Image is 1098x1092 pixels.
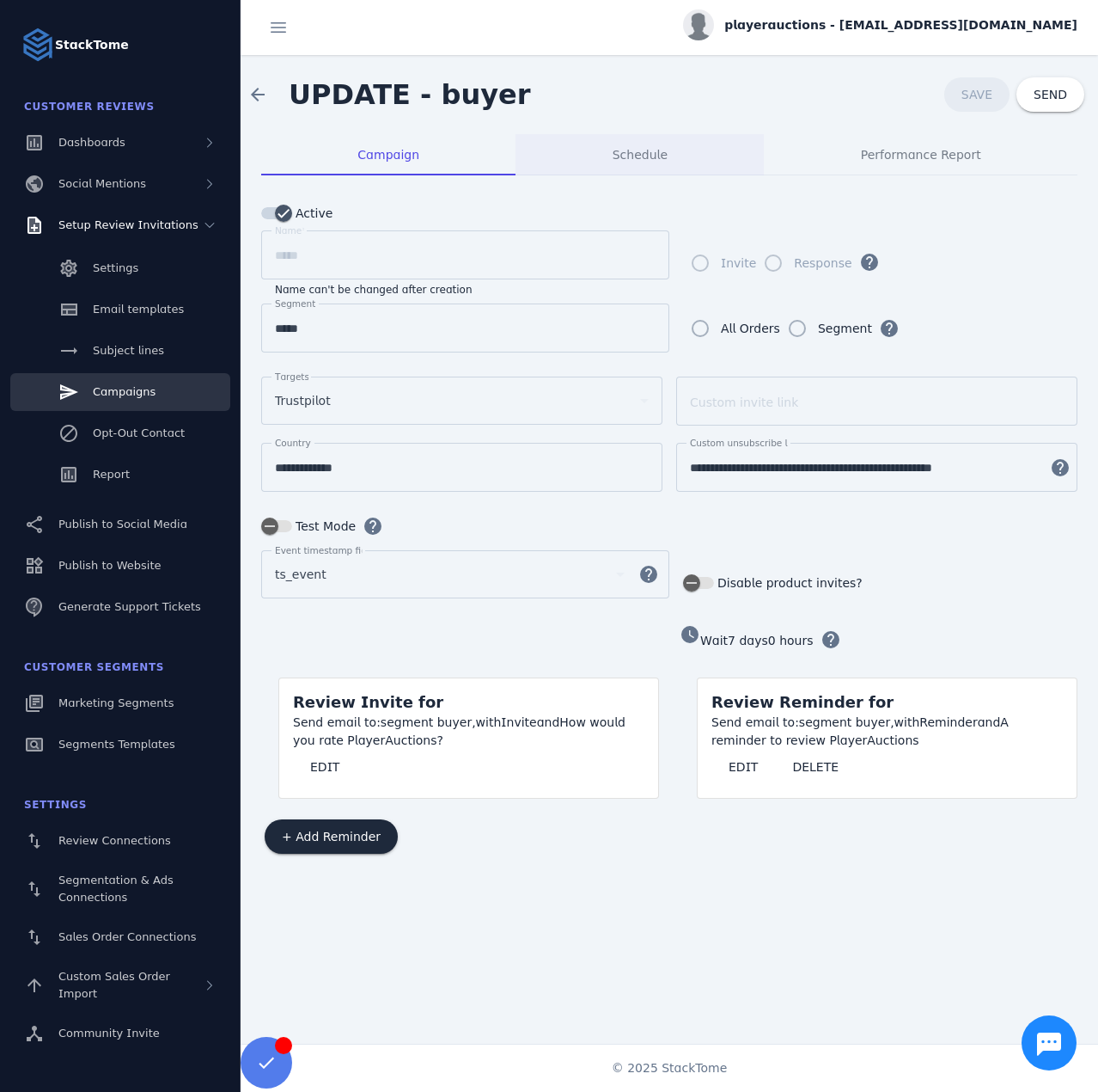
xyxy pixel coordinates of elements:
a: Segments Templates [10,726,230,764]
input: Segment [275,318,656,339]
mat-label: Name [275,225,302,236]
span: SEND [1034,89,1067,101]
label: Active [292,203,332,224]
button: EDIT [711,750,775,784]
div: segment buyer, Invite How would you rate PlayerAuctions? [293,714,644,750]
span: Customer Segments [24,661,164,673]
span: Publish to Website [58,559,161,572]
span: Custom Sales Order Import [58,970,170,1000]
span: DELETE [792,761,839,773]
label: Disable product invites? [714,573,863,593]
a: Generate Support Tickets [10,588,230,626]
a: Opt-Out Contact [10,414,230,452]
strong: StackTome [55,36,129,54]
span: Subject lines [93,344,164,357]
button: DELETE [775,750,856,784]
span: Setup Review Invitations [58,218,198,231]
span: Sales Order Connections [58,930,196,943]
span: Review Invite for [293,693,443,711]
mat-label: Targets [275,371,309,382]
span: Social Mentions [58,177,146,190]
mat-label: Event timestamp field [275,545,375,555]
span: EDIT [729,761,758,773]
a: Review Connections [10,822,230,860]
div: segment buyer, Reminder A reminder to review PlayerAuctions [711,714,1063,750]
div: All Orders [721,318,780,339]
span: Campaigns [93,385,156,398]
span: 0 hours [768,634,814,647]
mat-icon: help [628,564,669,585]
a: Marketing Segments [10,684,230,722]
span: + Add Reminder [282,831,381,843]
span: Email templates [93,303,184,316]
span: © 2025 StackTome [612,1059,728,1077]
span: Generate Support Tickets [58,600,201,613]
span: Send email to: [293,715,381,729]
span: 7 days [728,634,768,647]
span: Opt-Out Contact [93,426,185,439]
label: Segment [814,318,872,339]
span: Community Invite [58,1027,160,1040]
span: Settings [24,799,87,811]
input: Country [275,457,649,478]
mat-icon: watch_later [680,624,700,645]
span: Publish to Social Media [58,518,187,531]
span: Settings [93,261,138,274]
a: Segmentation & Ads Connections [10,863,230,915]
img: profile.jpg [683,9,714,40]
span: Marketing Segments [58,696,174,709]
span: Trustpilot [275,390,331,411]
span: Send email to: [711,715,799,729]
mat-label: Custom unsubscribe link [690,438,801,448]
mat-hint: Name can't be changed after creation [275,279,473,297]
a: Subject lines [10,332,230,370]
span: Segments Templates [58,738,175,751]
span: Schedule [613,149,668,161]
span: Review Reminder for [711,693,894,711]
span: Customer Reviews [24,101,155,113]
span: Dashboards [58,136,125,149]
span: Wait [700,634,728,647]
span: with [476,715,502,729]
span: Report [93,468,130,481]
a: Publish to Website [10,547,230,585]
span: playerauctions - [EMAIL_ADDRESS][DOMAIN_NAME] [724,16,1077,34]
a: Sales Order Connections [10,918,230,956]
a: Report [10,456,230,494]
span: Segmentation & Ads Connections [58,874,174,904]
label: Test Mode [292,516,356,537]
mat-label: Segment [275,298,315,309]
button: playerauctions - [EMAIL_ADDRESS][DOMAIN_NAME] [683,9,1077,40]
span: UPDATE - buyer [289,78,531,111]
span: and [978,715,1001,729]
a: Publish to Social Media [10,506,230,543]
mat-label: Custom invite link [690,396,798,409]
label: Invite [717,253,756,273]
a: Email templates [10,291,230,328]
span: and [537,715,560,729]
a: Community Invite [10,1015,230,1052]
button: + Add Reminder [265,819,398,854]
button: SEND [1016,77,1084,112]
a: Campaigns [10,373,230,411]
span: ts_event [275,564,326,585]
span: EDIT [310,761,339,773]
span: Campaign [357,149,419,161]
label: Response [790,253,851,273]
button: EDIT [293,750,357,784]
span: with [894,715,920,729]
mat-label: Country [275,438,311,448]
a: Settings [10,249,230,287]
img: Logo image [21,28,55,62]
span: Review Connections [58,834,171,847]
span: Performance Report [861,149,981,161]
